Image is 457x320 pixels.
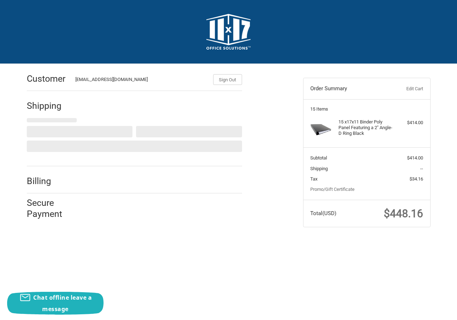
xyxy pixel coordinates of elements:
h2: Shipping [27,100,69,111]
span: Shipping [310,166,328,171]
span: $414.00 [407,155,423,161]
span: Subtotal [310,155,327,161]
span: $448.16 [384,207,423,220]
a: Edit Cart [388,85,423,92]
h2: Customer [27,73,69,84]
span: Total (USD) [310,210,336,217]
img: 11x17.com [206,14,251,50]
h3: Order Summary [310,85,388,92]
h3: 15 Items [310,106,423,112]
span: Chat offline leave a message [33,294,92,313]
div: $414.00 [395,119,423,126]
span: Tax [310,176,317,182]
span: $34.16 [410,176,423,182]
button: Chat offline leave a message [7,292,104,315]
a: Promo/Gift Certificate [310,187,355,192]
span: -- [420,166,423,171]
div: [EMAIL_ADDRESS][DOMAIN_NAME] [75,76,206,85]
h4: 15 x 17x11 Binder Poly Panel Featuring a 2" Angle-D Ring Black [338,119,393,137]
button: Sign Out [213,74,242,85]
h2: Billing [27,176,69,187]
h2: Secure Payment [27,197,75,220]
